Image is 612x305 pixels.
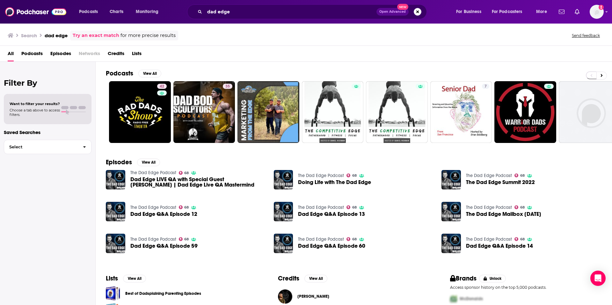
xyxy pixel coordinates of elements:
svg: Add a profile image [599,5,604,10]
a: The Dad Edge Podcast [466,237,512,242]
img: Dad Edge Q&A Episode 59 [106,234,125,253]
a: 35 [223,84,232,89]
a: Best of Dadsplaining Parenting Episodes [106,286,120,301]
span: For Business [456,7,481,16]
a: Lists [132,48,142,61]
img: Dad Edge Q&A Episode 14 [441,234,461,253]
a: Dad Edge Q&A Episode 13 [274,202,293,221]
span: More [536,7,547,16]
img: User Profile [590,5,604,19]
span: Credits [108,48,124,61]
div: Open Intercom Messenger [590,271,606,286]
span: for more precise results [120,32,176,39]
h2: Filter By [4,78,91,88]
button: Show profile menu [590,5,604,19]
button: open menu [532,7,555,17]
a: The Dad Edge Podcast [298,237,344,242]
h2: Podcasts [106,69,133,77]
h2: Episodes [106,158,132,166]
a: The Dad Edge Podcast [466,205,512,210]
button: Open AdvancedNew [376,8,409,16]
a: All [8,48,14,61]
span: 68 [352,174,357,177]
a: EpisodesView All [106,158,160,166]
div: Search podcasts, credits, & more... [193,4,433,19]
a: The Dad Edge Summit 2022 [466,180,535,185]
span: Dad Edge Q&A Episode 13 [298,211,365,217]
span: For Podcasters [492,7,522,16]
a: Episodes [50,48,71,61]
a: 42 [109,81,171,143]
a: The Dad Edge Podcast [130,205,176,210]
button: View All [137,159,160,166]
span: 42 [160,83,164,90]
a: 68 [346,205,357,209]
a: Best of Dadsplaining Parenting Episodes [125,290,201,297]
img: Dad Edge Q&A Episode 12 [106,202,125,221]
a: Dad Edge LIVE QA with Special Guest Ethan Hagner | Dad Edge Live QA Mastermind [130,177,266,188]
a: Podcasts [21,48,43,61]
img: The Dad Edge Mailbox January 2021 [441,202,461,221]
span: Open Advanced [379,10,406,13]
button: open menu [131,7,167,17]
span: New [397,4,409,10]
span: McDonalds [460,296,483,301]
a: Try an exact match [73,32,119,39]
span: Want to filter your results? [10,102,60,106]
span: 68 [184,172,189,174]
a: PodcastsView All [106,69,161,77]
a: The Dad Edge Podcast [130,170,176,175]
input: Search podcasts, credits, & more... [205,7,376,17]
a: 68 [514,237,525,241]
a: The Dad Edge Podcast [130,237,176,242]
button: View All [304,275,327,282]
a: 35 [173,81,235,143]
a: Charts [106,7,127,17]
span: Select [4,145,78,149]
a: Show notifications dropdown [572,6,582,17]
span: 35 [225,83,230,90]
span: Charts [110,7,123,16]
img: The Dad Edge Summit 2022 [441,170,461,189]
a: The Dad Edge Podcast [298,205,344,210]
h3: Search [21,32,37,39]
button: Select [4,140,91,154]
a: 68 [346,174,357,177]
a: Dad Edge Q&A Episode 59 [130,243,198,249]
a: The Dad Edge Podcast [298,173,344,178]
img: Dad Edge Q&A Episode 60 [274,234,293,253]
img: Doing Life with The Dad Edge [274,170,293,189]
a: Dad Edge Q&A Episode 14 [466,243,533,249]
span: Dad Edge Q&A Episode 60 [298,243,365,249]
a: 7 [482,84,489,89]
a: Dad Edge Q&A Episode 12 [130,211,197,217]
a: 68 [179,205,189,209]
img: Chris Edge [278,289,292,304]
a: Show notifications dropdown [556,6,567,17]
a: The Dad Edge Mailbox January 2021 [466,211,541,217]
a: Dad Edge LIVE QA with Special Guest Ethan Hagner | Dad Edge Live QA Mastermind [106,170,125,189]
span: Dad Edge LIVE QA with Special Guest [PERSON_NAME] | Dad Edge Live QA Mastermind [130,177,266,188]
span: Podcasts [79,7,98,16]
a: Doing Life with The Dad Edge [298,180,371,185]
span: 68 [520,238,525,241]
span: 68 [520,206,525,209]
p: Access sponsor history on the top 5,000 podcasts. [450,285,602,290]
h2: Brands [450,274,477,282]
span: Logged in as megcassidy [590,5,604,19]
a: 42 [157,84,167,89]
h2: Credits [278,274,299,282]
button: Send feedback [570,33,602,38]
span: Choose a tab above to access filters. [10,108,60,117]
